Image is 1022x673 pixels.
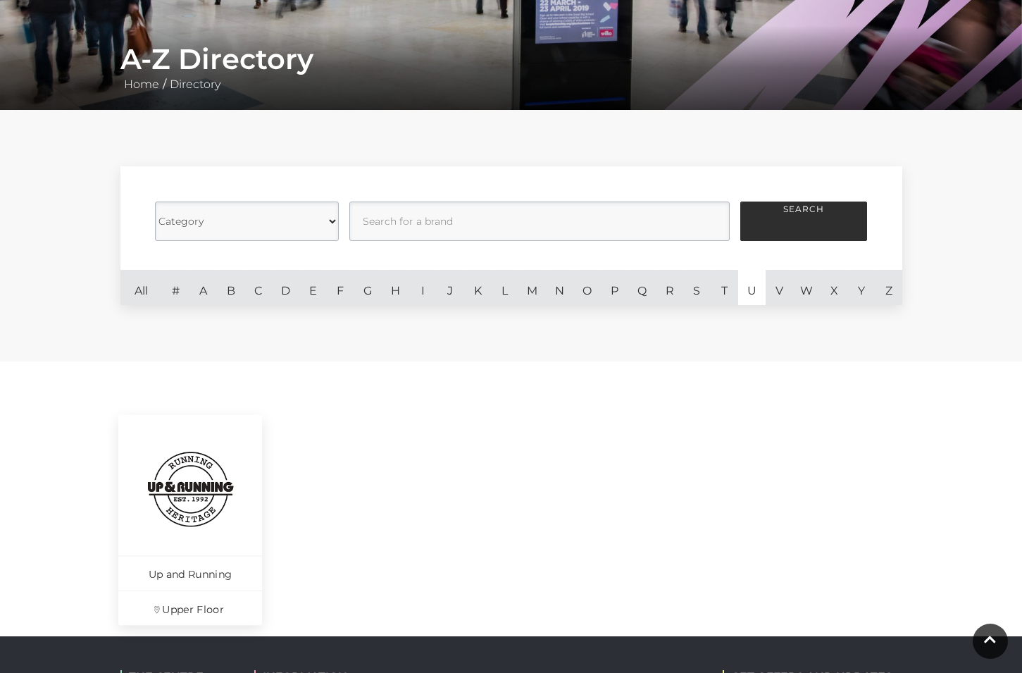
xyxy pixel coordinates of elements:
[299,270,327,305] a: E
[118,555,262,590] p: Up and Running
[683,270,711,305] a: S
[875,270,902,305] a: Z
[848,270,875,305] a: Y
[349,202,730,241] input: Search for a brand
[573,270,601,305] a: O
[272,270,299,305] a: D
[766,270,793,305] a: V
[120,270,163,305] a: All
[244,270,272,305] a: C
[189,270,217,305] a: A
[382,270,409,305] a: H
[601,270,628,305] a: P
[738,270,766,305] a: U
[354,270,382,305] a: G
[711,270,738,305] a: T
[120,42,902,76] h1: A-Z Directory
[437,270,464,305] a: J
[464,270,492,305] a: K
[492,270,519,305] a: L
[118,591,262,625] p: Upper Floor
[327,270,354,305] a: F
[793,270,821,305] a: W
[409,270,437,305] a: I
[110,42,913,93] div: /
[628,270,656,305] a: Q
[118,415,262,626] a: Up and Running Upper Floor
[656,270,683,305] a: R
[546,270,573,305] a: N
[740,202,867,241] button: Search
[518,270,546,305] a: M
[166,78,224,91] a: Directory
[217,270,244,305] a: B
[821,270,848,305] a: X
[120,78,163,91] a: Home
[163,270,190,305] a: #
